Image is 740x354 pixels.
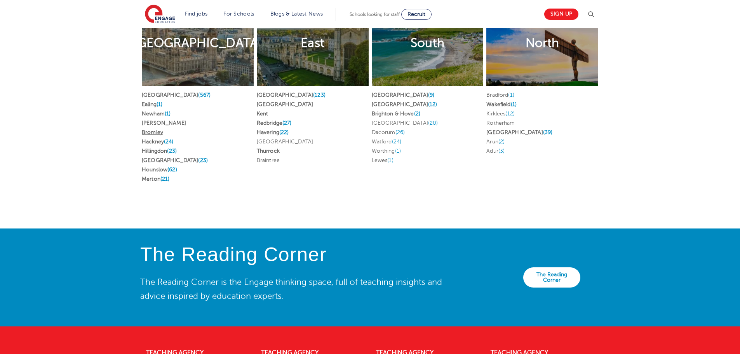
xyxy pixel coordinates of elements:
[257,111,268,117] a: Kent
[157,101,162,107] span: (1)
[372,137,484,146] li: Watford
[486,119,598,128] li: Rotherham
[372,156,484,165] li: Lewes
[411,35,445,51] h2: South
[508,92,514,98] span: (1)
[257,129,289,135] a: Havering(22)
[407,11,425,17] span: Recruit
[142,148,177,154] a: Hillingdon(23)
[257,92,326,98] a: [GEOGRAPHIC_DATA](123)
[387,157,393,163] span: (1)
[392,139,402,145] span: (24)
[142,92,211,98] a: [GEOGRAPHIC_DATA](567)
[140,275,448,303] p: The Reading Corner is the Engage thinking space, full of teaching insights and advice inspired by...
[523,267,580,288] a: The Reading Corner
[414,111,420,117] span: (2)
[428,101,437,107] span: (12)
[142,111,171,117] a: Newham(1)
[544,9,578,20] a: Sign up
[401,9,432,20] a: Recruit
[428,120,438,126] span: (20)
[395,129,405,135] span: (26)
[257,137,369,146] li: [GEOGRAPHIC_DATA]
[372,101,437,107] a: [GEOGRAPHIC_DATA](12)
[486,109,598,119] li: Kirklees
[142,176,169,182] a: Merton(21)
[486,137,598,146] li: Arun
[279,129,289,135] span: (22)
[486,129,552,135] a: [GEOGRAPHIC_DATA](39)
[543,129,553,135] span: (39)
[142,120,186,126] a: [PERSON_NAME]
[142,157,208,163] a: [GEOGRAPHIC_DATA](23)
[257,148,280,154] a: Thurrock
[142,139,174,145] a: Hackney(24)
[372,146,484,156] li: Worthing
[142,129,163,135] a: Bromley
[257,120,292,126] a: Redbridge(27)
[350,12,400,17] span: Schools looking for staff
[165,111,171,117] span: (1)
[511,101,517,107] span: (1)
[486,146,598,156] li: Adur
[142,101,162,107] a: Ealing(1)
[526,35,559,51] h2: North
[257,156,369,165] li: Braintree
[167,148,177,154] span: (23)
[395,148,401,154] span: (1)
[372,119,484,128] li: [GEOGRAPHIC_DATA]
[313,92,326,98] span: (123)
[140,244,448,265] h4: The Reading Corner
[142,167,177,173] a: Hounslow(62)
[167,167,177,173] span: (62)
[372,128,484,137] li: Dacorum
[282,120,292,126] span: (27)
[372,92,435,98] a: [GEOGRAPHIC_DATA](9)
[223,11,254,17] a: For Schools
[428,92,434,98] span: (9)
[505,111,515,117] span: (12)
[164,139,174,145] span: (24)
[372,111,421,117] a: Brighton & Hove(2)
[198,157,208,163] span: (23)
[160,176,170,182] span: (21)
[185,11,208,17] a: Find jobs
[257,101,313,107] a: [GEOGRAPHIC_DATA]
[270,11,323,17] a: Blogs & Latest News
[134,35,262,51] h2: [GEOGRAPHIC_DATA]
[498,148,505,154] span: (3)
[301,35,324,51] h2: East
[498,139,505,145] span: (2)
[486,101,517,107] a: Wakefield(1)
[198,92,211,98] span: (567)
[486,91,598,100] li: Bradford
[145,5,175,24] img: Engage Education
